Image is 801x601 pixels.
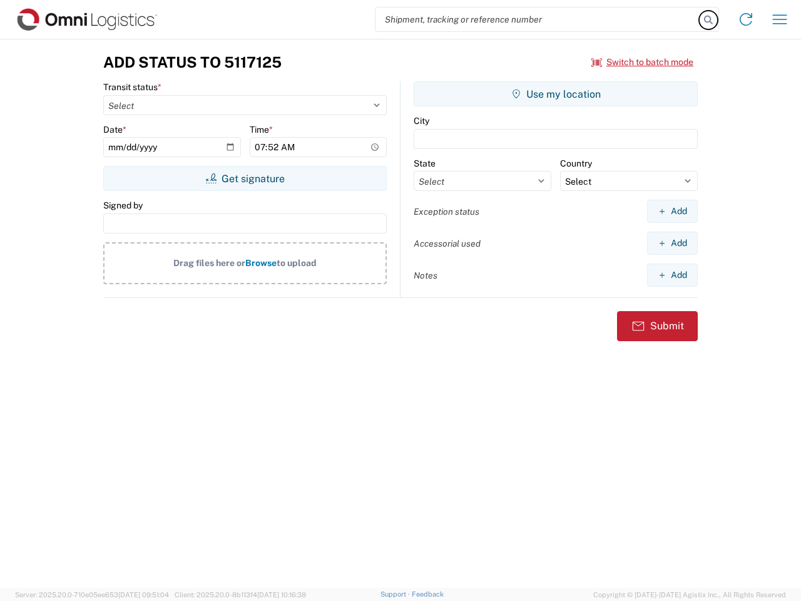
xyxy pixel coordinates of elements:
[103,53,282,71] h3: Add Status to 5117125
[277,258,317,268] span: to upload
[647,200,698,223] button: Add
[414,115,429,126] label: City
[118,591,169,598] span: [DATE] 09:51:04
[617,311,698,341] button: Submit
[103,200,143,211] label: Signed by
[250,124,273,135] label: Time
[647,232,698,255] button: Add
[103,81,161,93] label: Transit status
[375,8,700,31] input: Shipment, tracking or reference number
[175,591,306,598] span: Client: 2025.20.0-8b113f4
[414,206,479,217] label: Exception status
[414,158,436,169] label: State
[245,258,277,268] span: Browse
[257,591,306,598] span: [DATE] 10:16:38
[647,264,698,287] button: Add
[103,124,126,135] label: Date
[593,589,786,600] span: Copyright © [DATE]-[DATE] Agistix Inc., All Rights Reserved
[380,590,412,598] a: Support
[414,270,437,281] label: Notes
[412,590,444,598] a: Feedback
[103,166,387,191] button: Get signature
[414,238,481,249] label: Accessorial used
[591,52,693,73] button: Switch to batch mode
[173,258,245,268] span: Drag files here or
[560,158,592,169] label: Country
[15,591,169,598] span: Server: 2025.20.0-710e05ee653
[414,81,698,106] button: Use my location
